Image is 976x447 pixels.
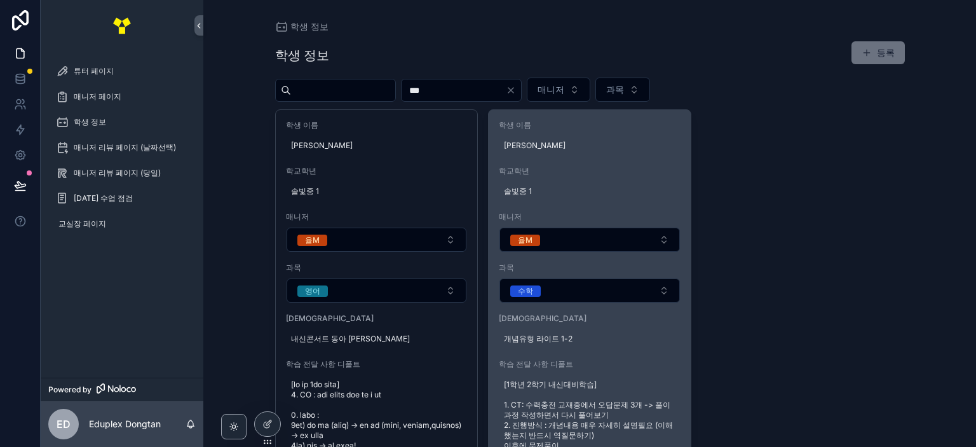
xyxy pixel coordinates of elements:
span: 학생 정보 [290,20,329,33]
a: Powered by [41,378,203,401]
a: 매니저 리뷰 페이지 (날짜선택) [48,136,196,159]
span: 학생 정보 [74,117,106,127]
img: App logo [112,15,132,36]
button: Clear [506,85,521,95]
a: 교실장 페이지 [48,212,196,235]
span: ED [57,416,71,432]
button: Select Button [287,279,467,303]
span: 튜터 페이지 [74,66,114,76]
a: 학생 정보 [275,20,329,33]
span: 과목 [499,263,681,273]
span: 솔빛중 1 [504,186,675,196]
span: 교실장 페이지 [58,219,106,229]
span: 솔빛중 1 [291,186,463,196]
span: 학습 전달 사항 디폴트 [286,359,468,369]
span: 매니저 페이지 [74,92,121,102]
span: [DATE] 수업 점검 [74,193,133,203]
span: 학교학년 [499,166,681,176]
span: [DEMOGRAPHIC_DATA] [499,313,681,324]
span: [DEMOGRAPHIC_DATA] [286,313,468,324]
a: [DATE] 수업 점검 [48,187,196,210]
div: 율M [518,235,532,246]
div: 율M [305,235,320,246]
button: Select Button [499,228,680,252]
h1: 학생 정보 [275,46,329,64]
button: Select Button [499,279,680,303]
a: 매니저 페이지 [48,85,196,108]
span: 학생 이름 [499,120,681,130]
span: 내신콘서트 동아 [PERSON_NAME] [291,334,463,344]
a: 튜터 페이지 [48,60,196,83]
div: 수학 [518,285,533,297]
span: 학습 전달 사항 디폴트 [499,359,681,369]
span: 개념유형 라이트 1-2 [504,334,675,344]
span: 매니저 [286,212,468,222]
span: 학교학년 [286,166,468,176]
span: 과목 [606,83,624,96]
span: 과목 [286,263,468,273]
span: 매니저 [538,83,564,96]
button: Select Button [595,78,650,102]
span: Powered by [48,385,91,395]
div: scrollable content [41,51,203,252]
span: [PERSON_NAME] [504,141,675,151]
p: Eduplex Dongtan [89,418,161,430]
button: Select Button [287,228,467,252]
span: 매니저 [499,212,681,222]
span: 학생 이름 [286,120,468,130]
span: 매니저 리뷰 페이지 (날짜선택) [74,142,176,153]
a: 학생 정보 [48,111,196,134]
button: Select Button [527,78,590,102]
button: 등록 [851,41,905,64]
span: 매니저 리뷰 페이지 (당일) [74,168,161,178]
span: [PERSON_NAME] [291,141,463,151]
a: 매니저 리뷰 페이지 (당일) [48,162,196,184]
div: 영어 [305,285,320,297]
